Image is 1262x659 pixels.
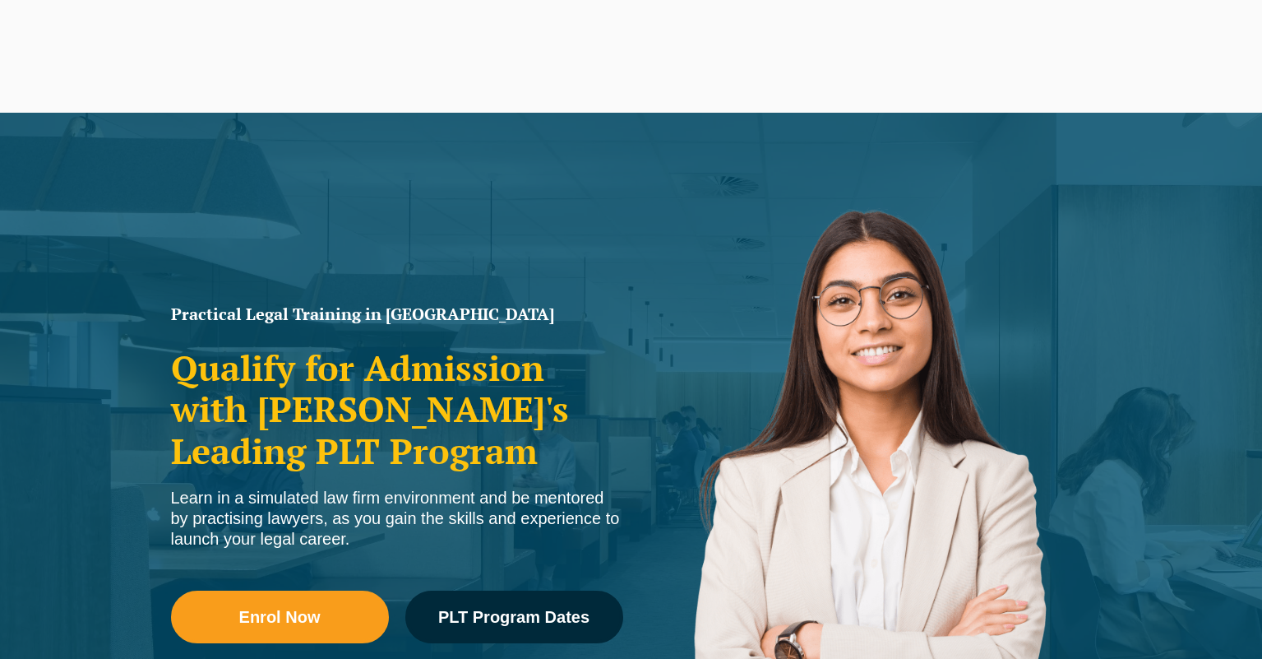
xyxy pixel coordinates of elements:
span: PLT Program Dates [438,609,589,625]
a: PLT Program Dates [405,591,623,643]
span: Enrol Now [239,609,321,625]
a: Enrol Now [171,591,389,643]
div: Learn in a simulated law firm environment and be mentored by practising lawyers, as you gain the ... [171,488,623,550]
h2: Qualify for Admission with [PERSON_NAME]'s Leading PLT Program [171,347,623,471]
h1: Practical Legal Training in [GEOGRAPHIC_DATA] [171,306,623,323]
